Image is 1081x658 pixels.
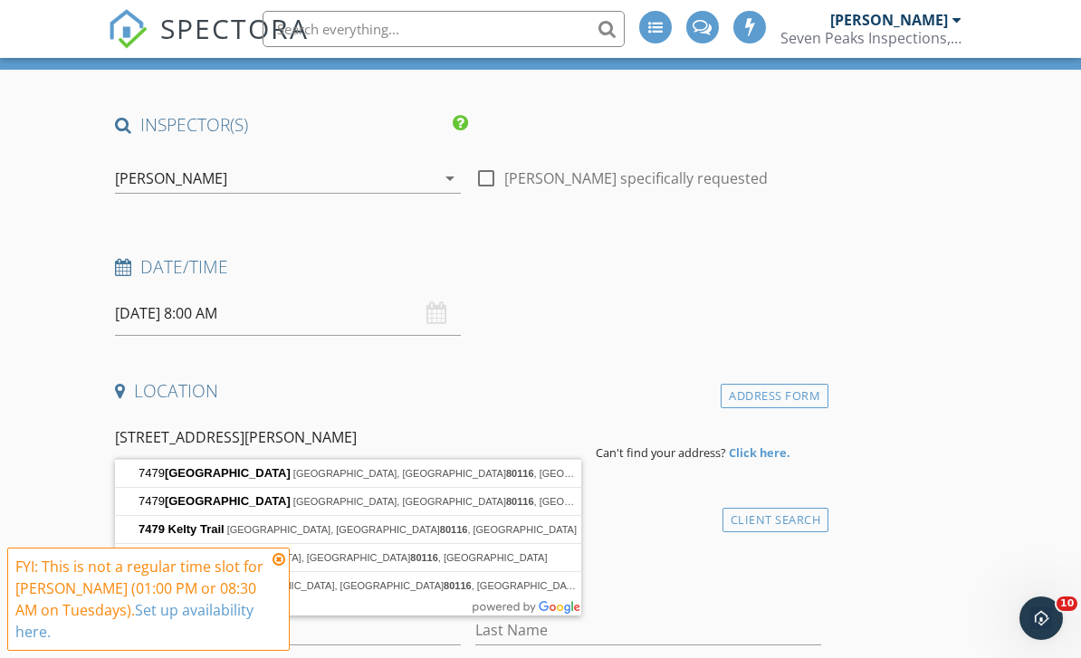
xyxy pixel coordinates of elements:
div: FYI: This is not a regular time slot for [PERSON_NAME] (01:00 PM or 08:30 AM on Tuesdays). [15,556,267,643]
span: 10 [1057,596,1077,611]
span: 7479 [139,494,293,508]
span: [GEOGRAPHIC_DATA], [GEOGRAPHIC_DATA] , [GEOGRAPHIC_DATA] [293,468,643,479]
input: Select date [115,291,461,336]
img: The Best Home Inspection Software - Spectora [108,9,148,49]
span: 80116 [444,580,472,591]
span: [GEOGRAPHIC_DATA] [165,466,291,480]
h4: Location [115,379,821,403]
span: 7479 Kelty Trail [139,522,225,536]
div: Seven Peaks Inspections, LLC [780,29,961,47]
h4: INSPECTOR(S) [115,113,468,137]
a: Set up availability here. [15,600,254,642]
span: SPECTORA [160,9,309,47]
div: [PERSON_NAME] [830,11,948,29]
h4: Date/Time [115,255,821,279]
input: Search everything... [263,11,625,47]
span: Can't find your address? [596,444,726,461]
span: [GEOGRAPHIC_DATA], [GEOGRAPHIC_DATA] , [GEOGRAPHIC_DATA] [231,580,580,591]
span: 80116 [506,468,534,479]
span: [GEOGRAPHIC_DATA], [GEOGRAPHIC_DATA] , [GEOGRAPHIC_DATA] [293,496,643,507]
div: Client Search [722,508,829,532]
label: [PERSON_NAME] specifically requested [504,169,768,187]
span: [GEOGRAPHIC_DATA], [GEOGRAPHIC_DATA] , [GEOGRAPHIC_DATA] [227,524,577,535]
span: [GEOGRAPHIC_DATA], [GEOGRAPHIC_DATA] , [GEOGRAPHIC_DATA] [197,552,547,563]
div: [PERSON_NAME] [115,170,227,186]
strong: Click here. [729,444,790,461]
span: [GEOGRAPHIC_DATA] [165,494,291,508]
span: 80116 [440,524,468,535]
i: arrow_drop_down [439,167,461,189]
span: 7479 [139,466,293,480]
span: 80116 [506,496,534,507]
iframe: Intercom live chat [1019,596,1063,640]
span: 80116 [410,552,438,563]
input: Address Search [115,415,581,460]
a: SPECTORA [108,24,309,62]
div: Address Form [721,384,828,408]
